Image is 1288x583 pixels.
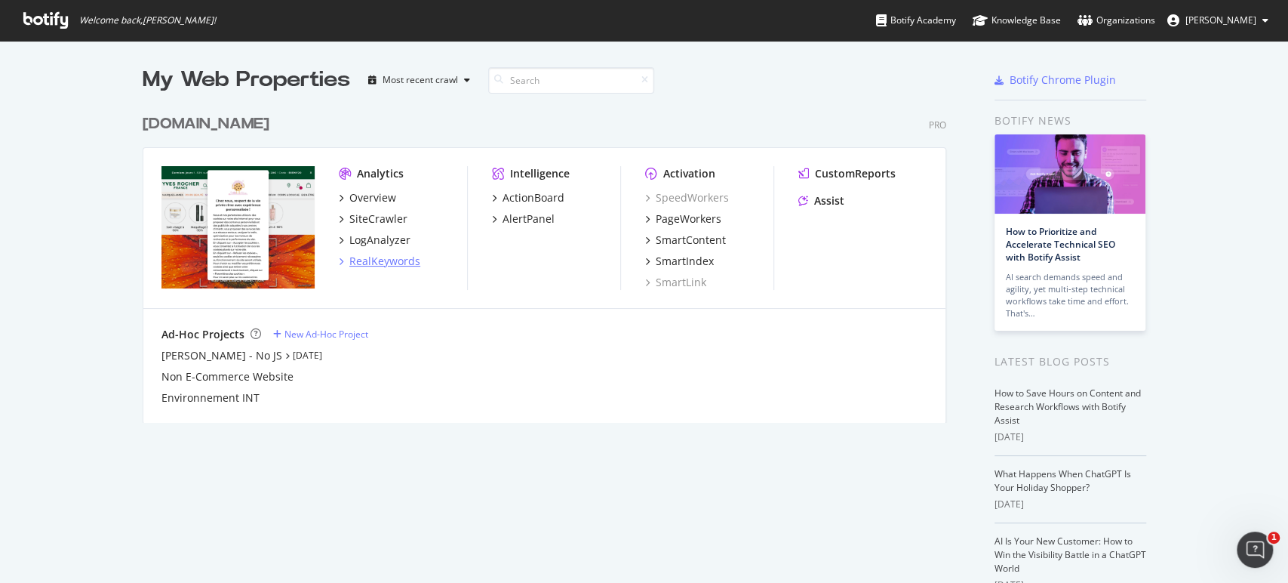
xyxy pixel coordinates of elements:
a: What Happens When ChatGPT Is Your Holiday Shopper? [994,467,1131,494]
a: [DOMAIN_NAME] [143,113,275,135]
div: Ad-Hoc Projects [161,327,244,342]
a: SmartIndex [645,254,714,269]
div: LogAnalyzer [349,233,410,248]
div: SiteCrawler [349,211,407,227]
a: AI Is Your New Customer: How to Win the Visibility Battle in a ChatGPT World [994,535,1146,575]
div: Pro [929,119,946,131]
div: Assist [814,193,844,208]
div: CustomReports [815,166,896,181]
button: [PERSON_NAME] [1155,8,1280,32]
a: ActionBoard [492,190,564,205]
a: [PERSON_NAME] - No JS [161,348,282,363]
a: How to Save Hours on Content and Research Workflows with Botify Assist [994,387,1141,427]
a: SmartContent [645,233,726,248]
div: Knowledge Base [973,13,1061,28]
div: Activation [663,166,715,181]
div: [DATE] [994,498,1146,511]
div: ActionBoard [503,190,564,205]
a: Environnement INT [161,390,260,406]
div: Botify news [994,113,1146,129]
a: LogAnalyzer [339,233,410,248]
div: [DOMAIN_NAME] [143,113,269,135]
div: Analytics [357,166,404,181]
div: My Web Properties [143,65,350,95]
div: Intelligence [510,166,570,181]
iframe: Intercom live chat [1237,532,1273,568]
img: How to Prioritize and Accelerate Technical SEO with Botify Assist [994,134,1145,214]
a: PageWorkers [645,211,721,227]
a: SmartLink [645,275,706,290]
a: Overview [339,190,396,205]
span: 1 [1268,532,1280,544]
div: RealKeywords [349,254,420,269]
input: Search [488,67,654,94]
a: RealKeywords [339,254,420,269]
button: Most recent crawl [362,68,476,92]
img: yves-rocher.fr [161,166,315,288]
a: Assist [798,193,844,208]
div: Most recent crawl [383,76,458,85]
a: Non E-Commerce Website [161,369,294,384]
div: AlertPanel [503,211,555,227]
span: Welcome back, [PERSON_NAME] ! [79,14,216,26]
div: New Ad-Hoc Project [284,328,368,341]
a: CustomReports [798,166,896,181]
a: AlertPanel [492,211,555,227]
div: AI search demands speed and agility, yet multi-step technical workflows take time and effort. Tha... [1006,271,1134,319]
div: [DATE] [994,430,1146,444]
a: Botify Chrome Plugin [994,72,1116,88]
span: Claire Ruffin [1185,14,1256,26]
a: [DATE] [293,349,322,362]
a: How to Prioritize and Accelerate Technical SEO with Botify Assist [1006,225,1115,264]
a: SiteCrawler [339,211,407,227]
div: SmartContent [656,233,726,248]
div: Botify Academy [876,13,956,28]
div: SmartIndex [656,254,714,269]
div: grid [143,95,958,423]
div: Latest Blog Posts [994,353,1146,370]
a: SpeedWorkers [645,190,729,205]
div: Overview [349,190,396,205]
div: Botify Chrome Plugin [1010,72,1116,88]
div: PageWorkers [656,211,721,227]
div: Organizations [1077,13,1155,28]
a: New Ad-Hoc Project [273,328,368,341]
